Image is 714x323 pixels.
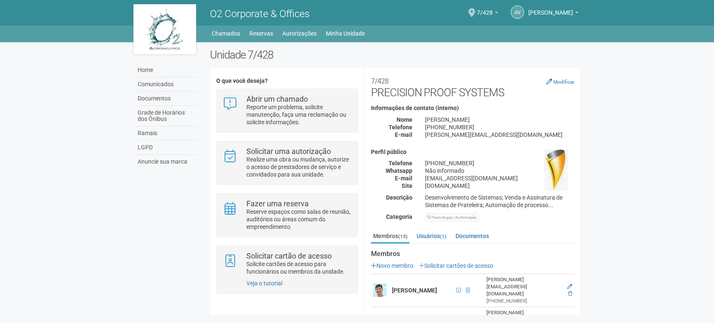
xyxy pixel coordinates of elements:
[528,10,578,17] a: [PERSON_NAME]
[136,155,197,169] a: Anuncie sua marca
[223,95,351,126] a: Abrir um chamado Reporte um problema, solicite manutenção, faça uma reclamação ou solicite inform...
[546,78,574,85] a: Modificar
[386,167,412,174] strong: Whatsapp
[419,116,581,123] div: [PERSON_NAME]
[223,148,351,178] a: Solicitar uma autorização Realize uma obra ou mudança, autorize o acesso de prestadores de serviç...
[371,74,574,99] h2: PRECISION PROOF SYSTEMS
[440,233,446,239] small: (1)
[419,159,581,167] div: [PHONE_NUMBER]
[453,230,491,242] a: Documentos
[249,28,273,39] a: Reservas
[371,105,574,111] h4: Informações de contato (interno)
[419,123,581,131] div: [PHONE_NUMBER]
[371,250,574,258] strong: Membros
[136,92,197,106] a: Documentos
[386,194,412,201] strong: Descrição
[133,4,196,54] img: logo.jpg
[419,182,581,190] div: [DOMAIN_NAME]
[397,116,412,123] strong: Nome
[371,149,574,155] h4: Perfil público
[246,147,331,156] strong: Solicitar uma autorização
[511,5,524,19] a: AV
[373,284,386,297] img: user.png
[282,28,317,39] a: Autorizações
[136,126,197,141] a: Ramais
[544,149,568,191] img: business.png
[528,1,573,16] span: Alexandre Victoriano Gomes
[419,262,493,269] a: Solicitar cartões de acesso
[477,10,498,17] a: 7/428
[246,280,282,287] a: Veja o tutorial
[567,284,572,290] a: Editar membro
[212,28,240,39] a: Chamados
[425,213,479,221] div: Tecnologia / Automação
[386,213,412,220] strong: Categoria
[246,251,332,260] strong: Solicitar cartão de acesso
[246,95,308,103] strong: Abrir um chamado
[568,291,572,297] a: Excluir membro
[477,1,493,16] span: 7/428
[402,182,412,189] strong: Site
[246,199,309,208] strong: Fazer uma reserva
[223,200,351,231] a: Fazer uma reserva Reserve espaços como salas de reunião, auditórios ou áreas comum do empreendime...
[210,8,310,20] span: O2 Corporate & Offices
[392,287,437,294] strong: [PERSON_NAME]
[398,233,407,239] small: (13)
[223,252,351,275] a: Solicitar cartão de acesso Solicite cartões de acesso para funcionários ou membros da unidade.
[326,28,365,39] a: Minha Unidade
[389,160,412,167] strong: Telefone
[136,106,197,126] a: Grade de Horários dos Ônibus
[389,124,412,131] strong: Telefone
[246,260,351,275] p: Solicite cartões de acesso para funcionários ou membros da unidade.
[246,208,351,231] p: Reserve espaços como salas de reunião, auditórios ou áreas comum do empreendimento.
[419,167,581,174] div: Não informado
[371,262,413,269] a: Novo membro
[419,194,581,209] div: Desenvolvimento de Sistemas; Venda e Assinatura de Sistemas de Prateleira; Automação de processo...
[415,230,448,242] a: Usuários(1)
[486,297,562,305] div: [PHONE_NUMBER]
[371,230,409,244] a: Membros(13)
[136,141,197,155] a: LGPD
[246,156,351,178] p: Realize uma obra ou mudança, autorize o acesso de prestadores de serviço e convidados para sua un...
[486,276,562,297] div: [PERSON_NAME][EMAIL_ADDRESS][DOMAIN_NAME]
[395,175,412,182] strong: E-mail
[419,131,581,138] div: [PERSON_NAME][EMAIL_ADDRESS][DOMAIN_NAME]
[553,79,574,85] small: Modificar
[246,103,351,126] p: Reporte um problema, solicite manutenção, faça uma reclamação ou solicite informações.
[136,63,197,77] a: Home
[371,77,389,85] small: 7/428
[395,131,412,138] strong: E-mail
[419,174,581,182] div: [EMAIL_ADDRESS][DOMAIN_NAME]
[210,49,581,61] h2: Unidade 7/428
[216,78,358,84] h4: O que você deseja?
[136,77,197,92] a: Comunicados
